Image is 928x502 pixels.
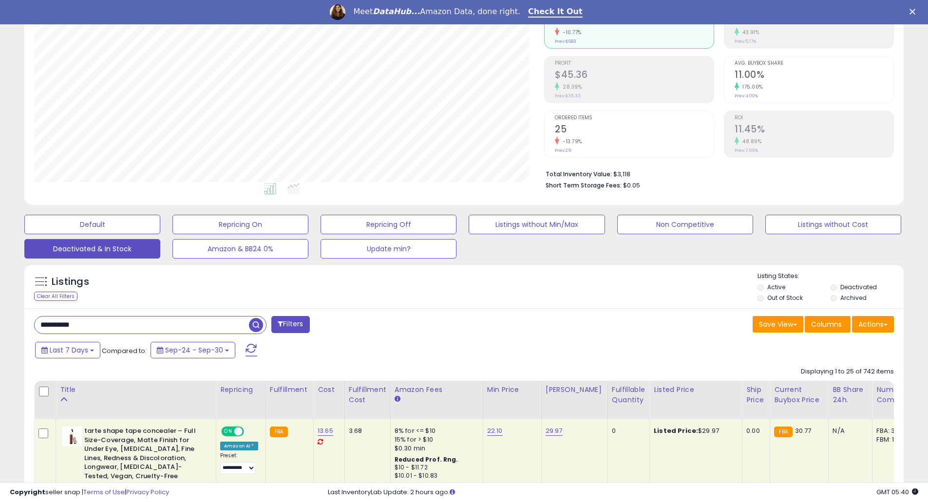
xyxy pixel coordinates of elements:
[805,316,851,333] button: Columns
[765,215,901,234] button: Listings without Cost
[172,239,308,259] button: Amazon & BB24 0%
[735,148,758,153] small: Prev: 7.69%
[165,345,223,355] span: Sep-24 - Sep-30
[52,275,89,289] h5: Listings
[546,167,887,179] li: $3,118
[270,427,288,437] small: FBA
[328,488,918,497] div: Last InventoryLab Update: 2 hours ago.
[546,426,563,436] a: 29.97
[739,138,761,145] small: 48.89%
[555,61,714,66] span: Profit
[546,170,612,178] b: Total Inventory Value:
[220,385,262,395] div: Repricing
[774,385,824,405] div: Current Buybox Price
[555,124,714,137] h2: 25
[222,428,234,436] span: ON
[395,435,475,444] div: 15% for > $10
[746,427,762,435] div: 0.00
[735,61,893,66] span: Avg. Buybox Share
[243,428,258,436] span: OFF
[735,69,893,82] h2: 11.00%
[395,455,458,464] b: Reduced Prof. Rng.
[528,7,583,18] a: Check It Out
[395,427,475,435] div: 8% for <= $10
[24,239,160,259] button: Deactivated & In Stock
[801,367,894,376] div: Displaying 1 to 25 of 742 items
[318,385,341,395] div: Cost
[395,472,475,480] div: $10.01 - $10.83
[840,294,867,302] label: Archived
[555,69,714,82] h2: $45.36
[321,215,456,234] button: Repricing Off
[50,345,88,355] span: Last 7 Days
[373,7,420,16] i: DataHub...
[546,385,604,395] div: [PERSON_NAME]
[767,283,785,291] label: Active
[10,487,45,497] strong: Copyright
[126,487,169,497] a: Privacy Policy
[876,385,912,405] div: Num of Comp.
[654,385,738,395] div: Listed Price
[546,181,622,189] b: Short Term Storage Fees:
[172,215,308,234] button: Repricing On
[623,181,640,190] span: $0.05
[555,148,571,153] small: Prev: 29
[349,385,386,405] div: Fulfillment Cost
[909,9,919,15] div: Close
[753,316,803,333] button: Save View
[151,342,235,358] button: Sep-24 - Sep-30
[35,342,100,358] button: Last 7 Days
[735,124,893,137] h2: 11.45%
[60,385,212,395] div: Title
[555,38,576,44] small: Prev: $683
[654,426,698,435] b: Listed Price:
[852,316,894,333] button: Actions
[349,427,383,435] div: 3.68
[395,444,475,453] div: $0.30 min
[469,215,605,234] button: Listings without Min/Max
[395,464,475,472] div: $10 - $11.72
[102,346,147,355] span: Compared to:
[746,385,766,405] div: Ship Price
[220,442,258,450] div: Amazon AI *
[318,426,333,436] a: 13.65
[330,4,345,20] img: Profile image for Georgie
[735,93,758,99] small: Prev: 4.00%
[795,426,812,435] span: 30.77
[83,487,125,497] a: Terms of Use
[62,427,82,446] img: 31wb9VHdR0L._SL40_.jpg
[10,488,169,497] div: seller snap | |
[876,487,918,497] span: 2025-10-10 05:40 GMT
[758,272,904,281] p: Listing States:
[555,115,714,121] span: Ordered Items
[555,93,581,99] small: Prev: $35.33
[271,316,309,333] button: Filters
[24,215,160,234] button: Default
[811,319,842,329] span: Columns
[559,29,582,36] small: -10.77%
[833,385,868,405] div: BB Share 24h.
[735,115,893,121] span: ROI
[559,83,582,91] small: 28.39%
[654,427,735,435] div: $29.97
[220,452,258,474] div: Preset:
[840,283,877,291] label: Deactivated
[876,435,909,444] div: FBM: 1
[270,385,309,395] div: Fulfillment
[353,7,520,17] div: Meet Amazon Data, done right.
[612,427,642,435] div: 0
[487,385,537,395] div: Min Price
[612,385,645,405] div: Fulfillable Quantity
[739,83,763,91] small: 175.00%
[487,426,503,436] a: 22.10
[84,427,203,483] b: tarte shape tape concealer – Full Size-Coverage, Matte Finish for Under Eye, [MEDICAL_DATA], Fine...
[774,427,792,437] small: FBA
[876,427,909,435] div: FBA: 3
[559,138,582,145] small: -13.79%
[395,385,479,395] div: Amazon Fees
[321,239,456,259] button: Update min?
[739,29,759,36] small: 43.91%
[767,294,803,302] label: Out of Stock
[735,38,756,44] small: Prev: 5.17%
[34,292,77,301] div: Clear All Filters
